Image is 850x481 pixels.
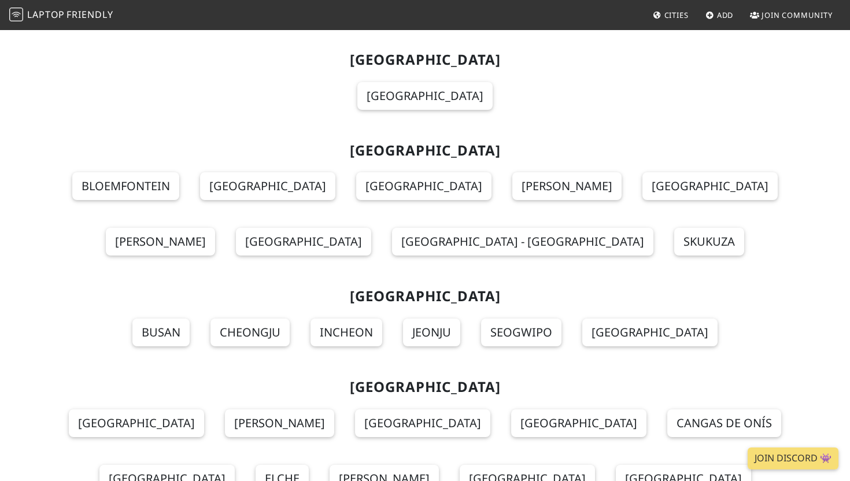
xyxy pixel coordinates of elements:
a: Cities [648,5,693,25]
a: [GEOGRAPHIC_DATA] [200,172,335,200]
span: Friendly [66,8,113,21]
span: Cities [664,10,689,20]
a: [PERSON_NAME] [225,409,334,437]
a: [GEOGRAPHIC_DATA] [642,172,778,200]
a: [GEOGRAPHIC_DATA] [355,409,490,437]
h2: [GEOGRAPHIC_DATA] [50,142,800,159]
a: Join Discord 👾 [748,447,838,469]
a: Busan [132,319,190,346]
a: [GEOGRAPHIC_DATA] [582,319,718,346]
a: Cangas de Onís [667,409,781,437]
span: Add [717,10,734,20]
a: Join Community [745,5,837,25]
a: [GEOGRAPHIC_DATA] [511,409,646,437]
a: [GEOGRAPHIC_DATA] - [GEOGRAPHIC_DATA] [392,228,653,256]
a: [GEOGRAPHIC_DATA] [69,409,204,437]
h2: [GEOGRAPHIC_DATA] [50,51,800,68]
a: Bloemfontein [72,172,179,200]
a: Add [701,5,738,25]
a: [GEOGRAPHIC_DATA] [357,82,493,110]
a: Seogwipo [481,319,561,346]
a: [GEOGRAPHIC_DATA] [356,172,491,200]
img: LaptopFriendly [9,8,23,21]
a: Cheongju [210,319,290,346]
span: Laptop [27,8,65,21]
h2: [GEOGRAPHIC_DATA] [50,288,800,305]
a: [PERSON_NAME] [106,228,215,256]
a: LaptopFriendly LaptopFriendly [9,5,113,25]
a: [GEOGRAPHIC_DATA] [236,228,371,256]
span: Join Community [762,10,833,20]
a: Skukuza [674,228,744,256]
a: Jeonju [403,319,460,346]
a: Incheon [311,319,382,346]
h2: [GEOGRAPHIC_DATA] [50,379,800,395]
a: [PERSON_NAME] [512,172,622,200]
